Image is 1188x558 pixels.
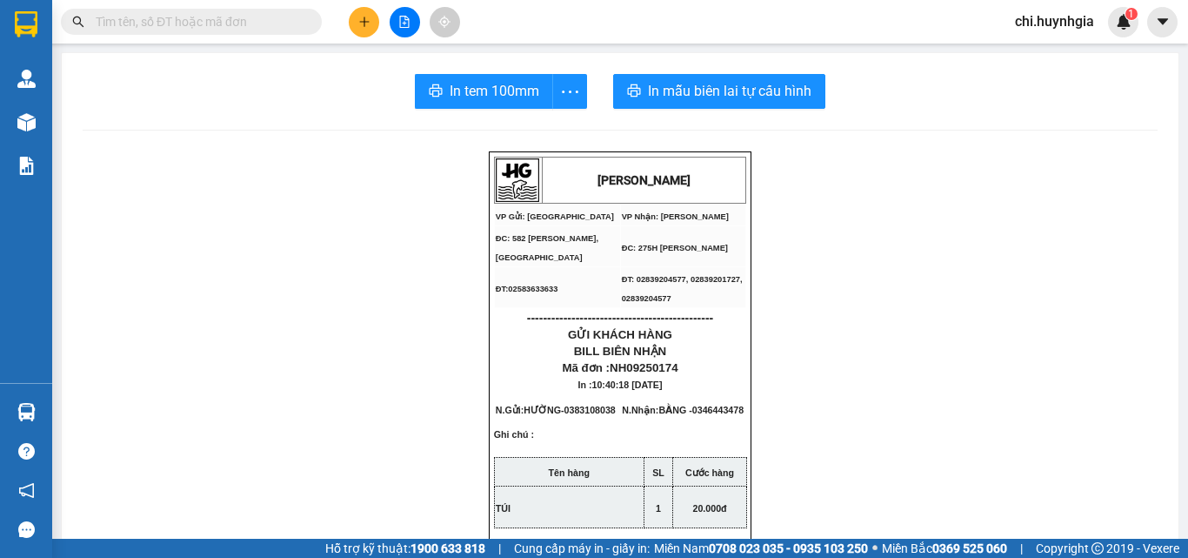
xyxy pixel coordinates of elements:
[553,81,586,103] span: more
[430,7,460,37] button: aim
[410,541,485,555] strong: 1900 633 818
[18,521,35,538] span: message
[438,16,451,28] span: aim
[17,157,36,175] img: solution-icon
[496,158,539,202] img: logo
[496,405,616,415] span: N.Gửi:
[685,467,734,478] strong: Cước hàng
[514,539,650,558] span: Cung cấp máy in - giấy in:
[564,405,616,415] span: 0383108038
[597,173,691,187] strong: [PERSON_NAME]
[398,16,410,28] span: file-add
[17,70,36,88] img: warehouse-icon
[656,503,661,514] span: 1
[622,212,729,221] span: VP Nhận: [PERSON_NAME]
[1125,8,1138,20] sup: 1
[562,361,677,374] span: Mã đơn :
[872,545,878,552] span: ⚪️
[592,380,663,390] span: 10:40:18 [DATE]
[96,12,301,31] input: Tìm tên, số ĐT hoặc mã đơn
[654,539,868,558] span: Miền Nam
[652,467,664,478] strong: SL
[527,311,713,325] span: ----------------------------------------------
[574,345,667,358] span: BILL BIÊN NHẬN
[692,405,744,415] span: 0346443478
[498,539,501,558] span: |
[349,7,379,37] button: plus
[552,74,587,109] button: more
[622,275,743,303] span: ĐT: 02839204577, 02839201727, 02839204577
[390,7,420,37] button: file-add
[496,234,598,262] span: ĐC: 582 [PERSON_NAME], [GEOGRAPHIC_DATA]
[578,380,663,390] span: In :
[15,11,37,37] img: logo-vxr
[882,539,1007,558] span: Miền Bắc
[415,74,553,109] button: printerIn tem 100mm
[524,405,561,415] span: HƯỜNG
[17,403,36,421] img: warehouse-icon
[18,443,35,460] span: question-circle
[709,541,868,555] strong: 0708 023 035 - 0935 103 250
[568,328,672,341] span: GỬI KHÁCH HÀNG
[692,503,726,514] span: 20.000đ
[648,80,811,102] span: In mẫu biên lai tự cấu hình
[496,212,614,221] span: VP Gửi: [GEOGRAPHIC_DATA]
[1001,10,1108,32] span: chi.huynhgia
[549,467,590,478] strong: Tên hàng
[1128,8,1134,20] span: 1
[17,113,36,131] img: warehouse-icon
[613,74,825,109] button: printerIn mẫu biên lai tự cấu hình
[561,405,616,415] span: -
[429,84,443,100] span: printer
[932,541,1007,555] strong: 0369 525 060
[72,16,84,28] span: search
[1116,14,1131,30] img: icon-new-feature
[450,80,539,102] span: In tem 100mm
[325,539,485,558] span: Hỗ trợ kỹ thuật:
[494,429,534,454] span: Ghi chú :
[610,361,678,374] span: NH09250174
[358,16,370,28] span: plus
[622,405,744,415] span: N.Nhận:
[1020,539,1023,558] span: |
[1147,7,1178,37] button: caret-down
[496,503,511,514] span: TÚI
[496,285,558,293] span: ĐT:02583633633
[622,244,728,252] span: ĐC: 275H [PERSON_NAME]
[1091,542,1104,555] span: copyright
[658,405,744,415] span: BẰNG -
[627,84,641,100] span: printer
[18,482,35,499] span: notification
[1155,14,1171,30] span: caret-down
